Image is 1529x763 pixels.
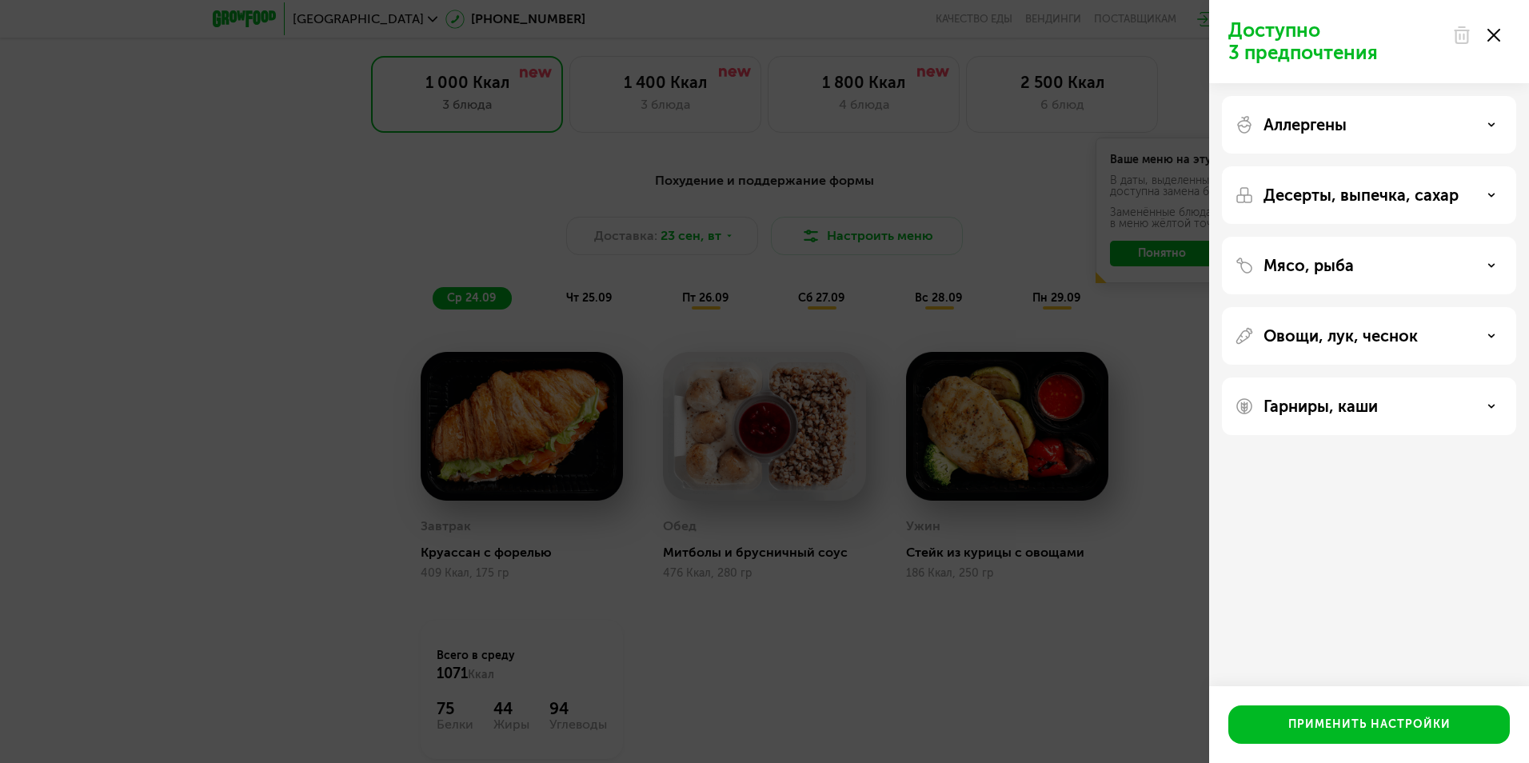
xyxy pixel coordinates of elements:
p: Десерты, выпечка, сахар [1264,186,1459,205]
p: Овощи, лук, чеснок [1264,326,1418,346]
div: Применить настройки [1288,717,1451,733]
p: Гарниры, каши [1264,397,1378,416]
button: Применить настройки [1228,705,1510,744]
p: Аллергены [1264,115,1347,134]
p: Мясо, рыба [1264,256,1354,275]
p: Доступно 3 предпочтения [1228,19,1443,64]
